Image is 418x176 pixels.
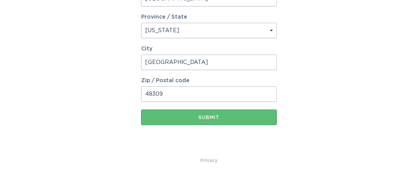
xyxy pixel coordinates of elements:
div: Submit [145,115,273,120]
a: Privacy Policy & Terms of Use [200,156,218,165]
label: City [141,46,277,52]
button: Submit [141,110,277,125]
label: Zip / Postal code [141,78,277,83]
label: Province / State [141,14,187,20]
